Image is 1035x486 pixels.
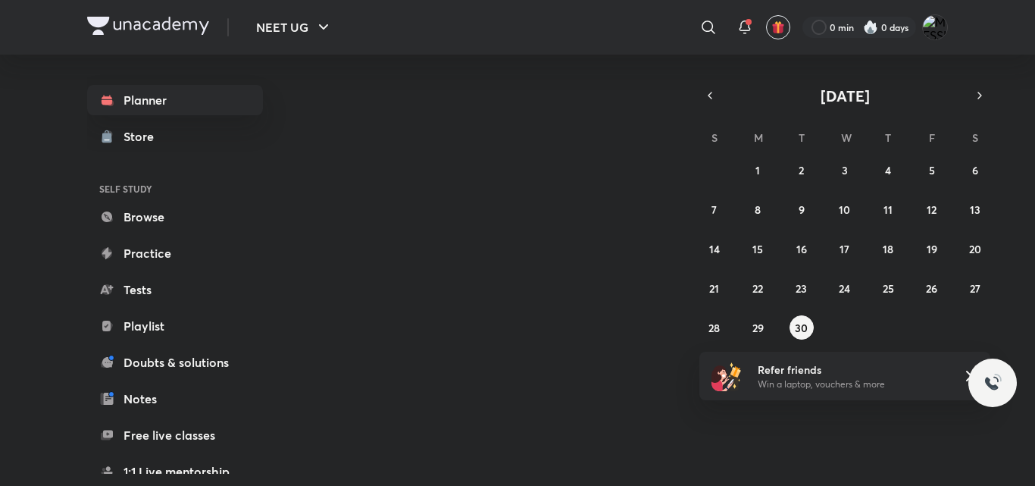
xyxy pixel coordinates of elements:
[983,374,1002,392] img: ttu
[839,202,850,217] abbr: September 10, 2025
[746,237,770,261] button: September 15, 2025
[795,321,808,335] abbr: September 30, 2025
[883,202,893,217] abbr: September 11, 2025
[711,361,742,391] img: referral
[833,158,857,182] button: September 3, 2025
[746,158,770,182] button: September 1, 2025
[87,202,263,232] a: Browse
[87,311,263,341] a: Playlist
[840,242,849,256] abbr: September 17, 2025
[883,242,893,256] abbr: September 18, 2025
[970,202,980,217] abbr: September 13, 2025
[922,14,948,40] img: MESSI
[752,242,763,256] abbr: September 15, 2025
[842,163,848,177] abbr: September 3, 2025
[790,197,814,221] button: September 9, 2025
[87,274,263,305] a: Tests
[799,202,805,217] abbr: September 9, 2025
[708,321,720,335] abbr: September 28, 2025
[927,242,937,256] abbr: September 19, 2025
[963,197,987,221] button: September 13, 2025
[927,202,937,217] abbr: September 12, 2025
[863,20,878,35] img: streak
[766,15,790,39] button: avatar
[920,237,944,261] button: September 19, 2025
[833,197,857,221] button: September 10, 2025
[799,130,805,145] abbr: Tuesday
[790,237,814,261] button: September 16, 2025
[87,420,263,450] a: Free live classes
[247,12,342,42] button: NEET UG
[87,384,263,414] a: Notes
[969,242,981,256] abbr: September 20, 2025
[885,130,891,145] abbr: Thursday
[87,17,209,39] a: Company Logo
[883,281,894,296] abbr: September 25, 2025
[702,315,727,340] button: September 28, 2025
[87,347,263,378] a: Doubts & solutions
[839,281,850,296] abbr: September 24, 2025
[702,237,727,261] button: September 14, 2025
[929,130,935,145] abbr: Friday
[755,163,760,177] abbr: September 1, 2025
[709,281,719,296] abbr: September 21, 2025
[970,281,980,296] abbr: September 27, 2025
[799,163,804,177] abbr: September 2, 2025
[876,158,900,182] button: September 4, 2025
[124,127,163,146] div: Store
[885,163,891,177] abbr: September 4, 2025
[920,197,944,221] button: September 12, 2025
[926,281,937,296] abbr: September 26, 2025
[746,197,770,221] button: September 8, 2025
[963,276,987,300] button: September 27, 2025
[876,237,900,261] button: September 18, 2025
[841,130,852,145] abbr: Wednesday
[87,121,263,152] a: Store
[758,378,944,391] p: Win a laptop, vouchers & more
[771,20,785,34] img: avatar
[796,281,807,296] abbr: September 23, 2025
[711,130,718,145] abbr: Sunday
[876,197,900,221] button: September 11, 2025
[755,202,761,217] abbr: September 8, 2025
[711,202,717,217] abbr: September 7, 2025
[87,238,263,268] a: Practice
[833,237,857,261] button: September 17, 2025
[752,321,764,335] abbr: September 29, 2025
[758,362,944,378] h6: Refer friends
[754,130,763,145] abbr: Monday
[87,176,263,202] h6: SELF STUDY
[790,276,814,300] button: September 23, 2025
[796,242,807,256] abbr: September 16, 2025
[709,242,720,256] abbr: September 14, 2025
[929,163,935,177] abbr: September 5, 2025
[920,158,944,182] button: September 5, 2025
[790,158,814,182] button: September 2, 2025
[746,315,770,340] button: September 29, 2025
[963,158,987,182] button: September 6, 2025
[87,85,263,115] a: Planner
[963,237,987,261] button: September 20, 2025
[721,85,969,106] button: [DATE]
[920,276,944,300] button: September 26, 2025
[752,281,763,296] abbr: September 22, 2025
[702,276,727,300] button: September 21, 2025
[833,276,857,300] button: September 24, 2025
[746,276,770,300] button: September 22, 2025
[790,315,814,340] button: September 30, 2025
[821,86,870,106] span: [DATE]
[87,17,209,35] img: Company Logo
[876,276,900,300] button: September 25, 2025
[972,130,978,145] abbr: Saturday
[702,197,727,221] button: September 7, 2025
[972,163,978,177] abbr: September 6, 2025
